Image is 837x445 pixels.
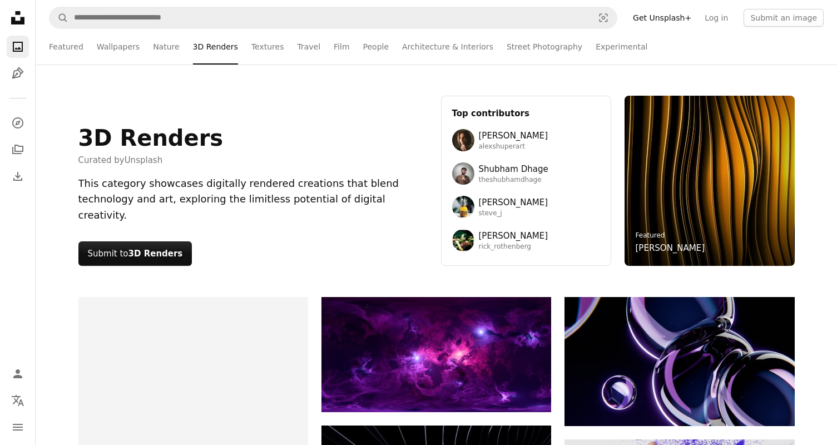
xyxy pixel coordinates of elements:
a: Log in / Sign up [7,363,29,385]
a: Textures [251,29,284,65]
a: Travel [297,29,320,65]
span: steve_j [479,209,548,218]
a: People [363,29,389,65]
form: Find visuals sitewide [49,7,617,29]
a: Collections [7,139,29,161]
a: Street Photography [507,29,582,65]
button: Menu [7,416,29,438]
span: alexshuperart [479,142,548,151]
span: [PERSON_NAME] [479,229,548,243]
strong: 3D Renders [128,249,183,259]
span: [PERSON_NAME] [479,196,548,209]
img: Avatar of user Shubham Dhage [452,162,474,185]
span: rick_rothenberg [479,243,548,251]
a: Download History [7,165,29,187]
img: Vibrant purple nebula with bright stars and cosmic clouds [321,297,551,412]
a: Featured [49,29,83,65]
a: Architecture & Interiors [402,29,493,65]
button: Submit an image [744,9,824,27]
button: Submit to3D Renders [78,241,192,266]
div: This category showcases digitally rendered creations that blend technology and art, exploring the... [78,176,428,224]
a: Avatar of user Rick Rothenberg[PERSON_NAME]rick_rothenberg [452,229,600,251]
a: Avatar of user Steve Johnson[PERSON_NAME]steve_j [452,196,600,218]
img: Avatar of user Rick Rothenberg [452,229,474,251]
a: Avatar of user Alex Shuper[PERSON_NAME]alexshuperart [452,129,600,151]
a: Wallpapers [97,29,140,65]
a: Vibrant purple nebula with bright stars and cosmic clouds [321,349,551,359]
a: Nature [153,29,179,65]
img: Abstract spheres float with a dark, purple hue. [564,297,794,426]
a: Photos [7,36,29,58]
a: Avatar of user Shubham DhageShubham Dhagetheshubhamdhage [452,162,600,185]
a: Get Unsplash+ [626,9,698,27]
a: Unsplash [125,155,163,165]
button: Visual search [590,7,617,28]
h3: Top contributors [452,107,600,120]
button: Search Unsplash [49,7,68,28]
a: Illustrations [7,62,29,85]
a: [PERSON_NAME] [636,241,705,255]
a: Log in [698,9,735,27]
a: Abstract spheres float with a dark, purple hue. [564,357,794,367]
a: Featured [636,231,665,239]
a: Experimental [596,29,647,65]
span: [PERSON_NAME] [479,129,548,142]
button: Language [7,389,29,412]
span: Curated by [78,154,224,167]
img: Avatar of user Alex Shuper [452,129,474,151]
a: Film [334,29,349,65]
span: Shubham Dhage [479,162,548,176]
h1: 3D Renders [78,125,224,151]
img: Avatar of user Steve Johnson [452,196,474,218]
span: theshubhamdhage [479,176,548,185]
a: Explore [7,112,29,134]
